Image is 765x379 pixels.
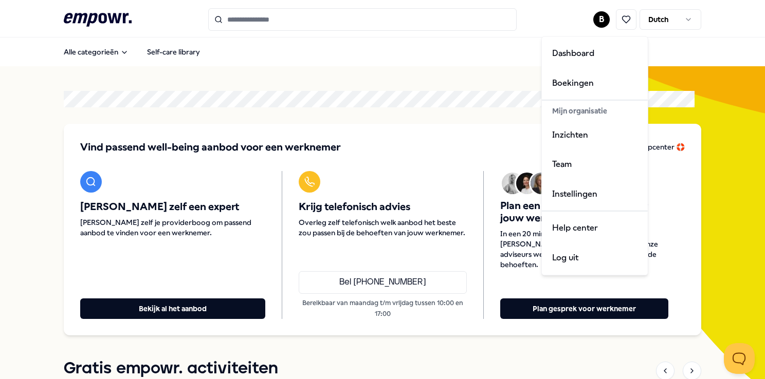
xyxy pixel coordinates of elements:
div: B [541,36,648,275]
div: Log uit [544,243,646,273]
a: Instellingen [544,179,646,209]
a: Inzichten [544,120,646,150]
a: Boekingen [544,68,646,98]
a: Help center [544,214,646,243]
div: Mijn organisatie [544,103,646,120]
a: Dashboard [544,39,646,68]
a: Team [544,150,646,180]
